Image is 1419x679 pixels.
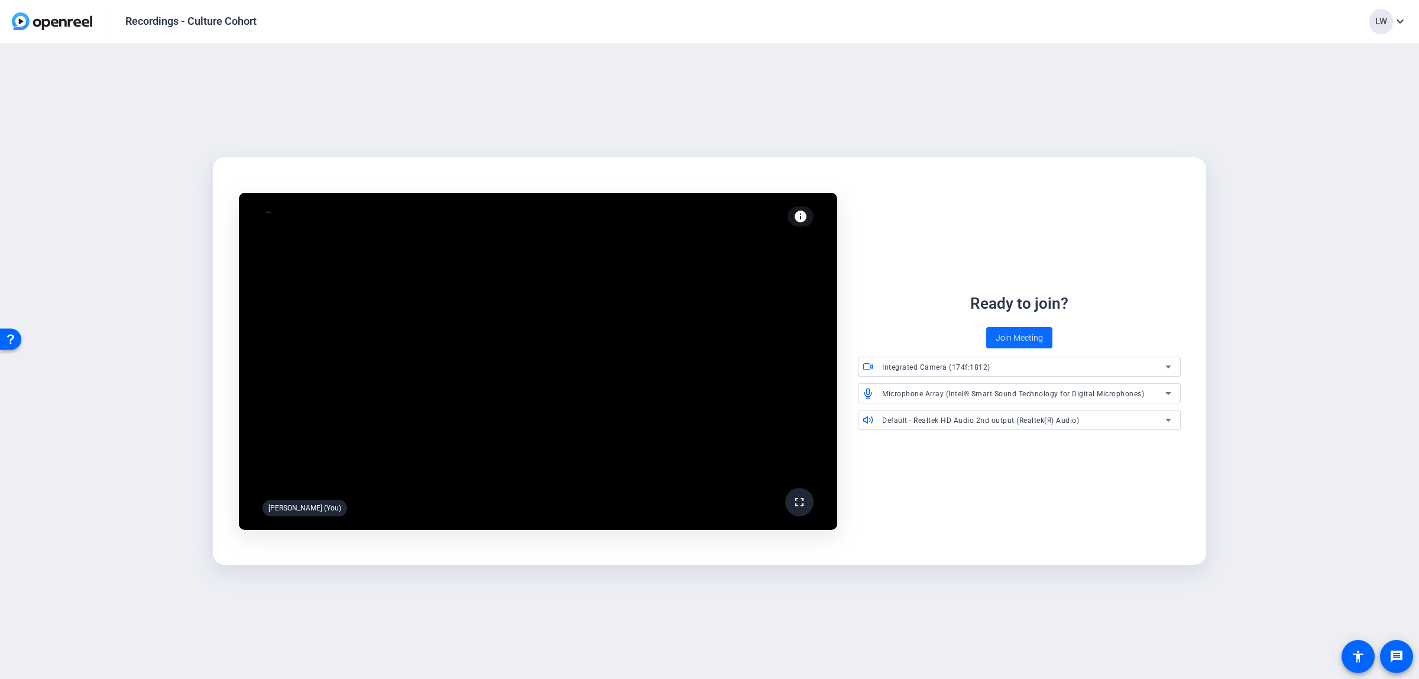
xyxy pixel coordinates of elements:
[792,495,806,509] mat-icon: fullscreen
[986,327,1052,348] button: Join Meeting
[793,209,808,224] mat-icon: info
[12,12,92,30] img: OpenReel logo
[882,390,1144,398] span: Microphone Array (Intel® Smart Sound Technology for Digital Microphones)
[125,14,257,28] div: Recordings - Culture Cohort
[1393,14,1407,28] mat-icon: expand_more
[1389,649,1404,664] mat-icon: message
[1351,649,1365,664] mat-icon: accessibility
[1369,9,1393,34] div: LW
[996,332,1043,344] span: Join Meeting
[970,292,1068,315] div: Ready to join?
[882,363,990,371] span: Integrated Camera (174f:1812)
[263,500,347,516] div: [PERSON_NAME] (You)
[882,416,1079,425] span: Default - Realtek HD Audio 2nd output (Realtek(R) Audio)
